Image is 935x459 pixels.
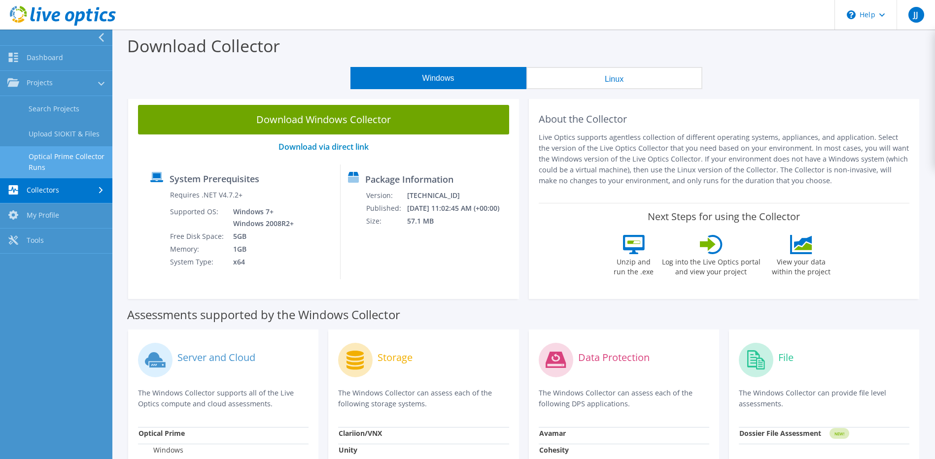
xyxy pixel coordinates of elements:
[661,254,761,277] label: Log into the Live Optics portal and view your project
[338,388,509,409] p: The Windows Collector can assess each of the following storage systems.
[407,202,513,215] td: [DATE] 11:02:45 AM (+00:00)
[139,445,183,455] label: Windows
[847,10,856,19] svg: \n
[766,254,837,277] label: View your data within the project
[138,388,309,409] p: The Windows Collector supports all of the Live Optics compute and cloud assessments.
[139,428,185,438] strong: Optical Prime
[539,113,910,125] h2: About the Collector
[539,132,910,186] p: Live Optics supports agentless collection of different operating systems, appliances, and applica...
[648,211,800,223] label: Next Steps for using the Collector
[739,428,821,438] strong: Dossier File Assessment
[226,256,296,268] td: x64
[170,243,226,256] td: Memory:
[339,428,382,438] strong: Clariion/VNX
[170,256,226,268] td: System Type:
[539,388,709,409] p: The Windows Collector can assess each of the following DPS applications.
[407,215,513,228] td: 57.1 MB
[138,105,509,134] a: Download Windows Collector
[365,174,453,184] label: Package Information
[539,428,566,438] strong: Avamar
[226,205,296,230] td: Windows 7+ Windows 2008R2+
[278,141,369,152] a: Download via direct link
[407,189,513,202] td: [TECHNICAL_ID]
[127,310,400,320] label: Assessments supported by the Windows Collector
[739,388,909,409] p: The Windows Collector can provide file level assessments.
[350,67,526,89] button: Windows
[366,189,407,202] td: Version:
[226,230,296,243] td: 5GB
[127,34,280,57] label: Download Collector
[170,230,226,243] td: Free Disk Space:
[226,243,296,256] td: 1GB
[526,67,702,89] button: Linux
[908,7,924,23] span: JJ
[177,353,255,362] label: Server and Cloud
[834,431,844,436] tspan: NEW!
[170,205,226,230] td: Supported OS:
[170,174,259,184] label: System Prerequisites
[578,353,650,362] label: Data Protection
[366,202,407,215] td: Published:
[170,190,242,200] label: Requires .NET V4.7.2+
[366,215,407,228] td: Size:
[611,254,657,277] label: Unzip and run the .exe
[778,353,794,362] label: File
[378,353,413,362] label: Storage
[339,445,357,455] strong: Unity
[539,445,569,455] strong: Cohesity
